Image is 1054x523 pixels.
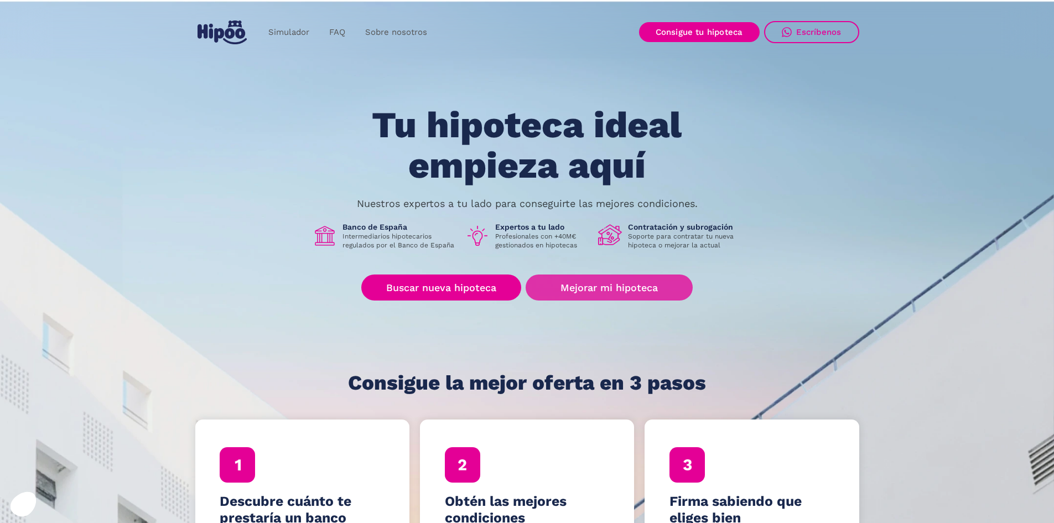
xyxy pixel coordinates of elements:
[317,105,736,185] h1: Tu hipoteca ideal empieza aquí
[796,27,842,37] div: Escríbenos
[195,16,250,49] a: home
[764,21,859,43] a: Escríbenos
[342,232,456,250] p: Intermediarios hipotecarios regulados por el Banco de España
[628,222,742,232] h1: Contratación y subrogación
[628,232,742,250] p: Soporte para contratar tu nueva hipoteca o mejorar la actual
[526,275,692,301] a: Mejorar mi hipoteca
[361,275,521,301] a: Buscar nueva hipoteca
[495,232,589,250] p: Profesionales con +40M€ gestionados en hipotecas
[357,199,698,208] p: Nuestros expertos a tu lado para conseguirte las mejores condiciones.
[319,22,355,43] a: FAQ
[258,22,319,43] a: Simulador
[495,222,589,232] h1: Expertos a tu lado
[355,22,437,43] a: Sobre nosotros
[348,372,706,394] h1: Consigue la mejor oferta en 3 pasos
[639,22,760,42] a: Consigue tu hipoteca
[342,222,456,232] h1: Banco de España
